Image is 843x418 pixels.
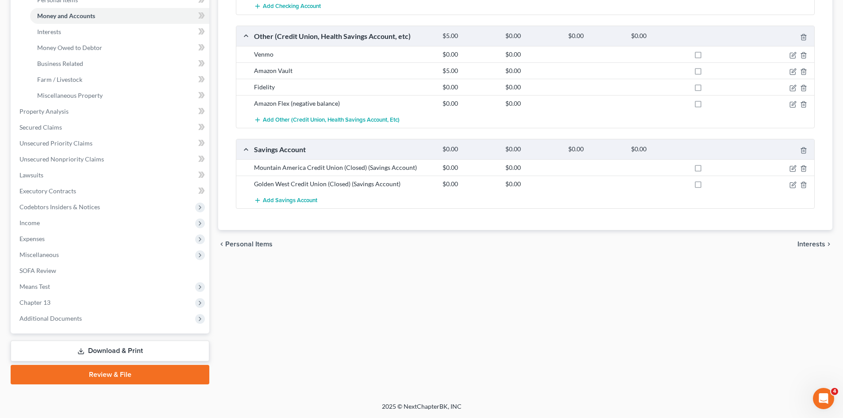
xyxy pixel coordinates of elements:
[37,76,82,83] span: Farm / Livestock
[438,99,501,108] div: $0.00
[19,123,62,131] span: Secured Claims
[19,299,50,306] span: Chapter 13
[19,107,69,115] span: Property Analysis
[12,151,209,167] a: Unsecured Nonpriority Claims
[37,60,83,67] span: Business Related
[12,183,209,199] a: Executory Contracts
[250,66,438,75] div: Amazon Vault
[218,241,225,248] i: chevron_left
[19,283,50,290] span: Means Test
[438,32,501,40] div: $5.00
[250,83,438,92] div: Fidelity
[19,219,40,226] span: Income
[19,235,45,242] span: Expenses
[263,116,400,123] span: Add Other (Credit Union, Health Savings Account, etc)
[564,145,627,153] div: $0.00
[19,171,43,179] span: Lawsuits
[501,50,564,59] div: $0.00
[12,119,209,135] a: Secured Claims
[250,31,438,41] div: Other (Credit Union, Health Savings Account, etc)
[797,241,825,248] span: Interests
[501,32,564,40] div: $0.00
[831,388,838,395] span: 4
[225,241,273,248] span: Personal Items
[438,83,501,92] div: $0.00
[501,66,564,75] div: $0.00
[797,241,832,248] button: Interests chevron_right
[30,88,209,104] a: Miscellaneous Property
[37,44,102,51] span: Money Owed to Debtor
[37,12,95,19] span: Money and Accounts
[438,66,501,75] div: $5.00
[37,92,103,99] span: Miscellaneous Property
[564,32,627,40] div: $0.00
[438,180,501,188] div: $0.00
[11,341,209,361] a: Download & Print
[254,111,400,128] button: Add Other (Credit Union, Health Savings Account, etc)
[12,104,209,119] a: Property Analysis
[250,99,438,108] div: Amazon Flex (negative balance)
[438,145,501,153] div: $0.00
[37,28,61,35] span: Interests
[12,135,209,151] a: Unsecured Priority Claims
[19,267,56,274] span: SOFA Review
[438,50,501,59] div: $0.00
[30,40,209,56] a: Money Owed to Debtor
[501,99,564,108] div: $0.00
[250,180,438,188] div: Golden West Credit Union (Closed) (Savings Account)
[11,365,209,384] a: Review & File
[627,32,689,40] div: $0.00
[218,241,273,248] button: chevron_left Personal Items
[12,167,209,183] a: Lawsuits
[30,56,209,72] a: Business Related
[30,72,209,88] a: Farm / Livestock
[813,388,834,409] iframe: Intercom live chat
[438,163,501,172] div: $0.00
[250,163,438,172] div: Mountain America Credit Union (Closed) (Savings Account)
[263,3,321,10] span: Add Checking Account
[19,139,92,147] span: Unsecured Priority Claims
[263,197,317,204] span: Add Savings Account
[501,180,564,188] div: $0.00
[12,263,209,279] a: SOFA Review
[169,402,674,418] div: 2025 © NextChapterBK, INC
[250,50,438,59] div: Venmo
[254,192,317,208] button: Add Savings Account
[19,251,59,258] span: Miscellaneous
[627,145,689,153] div: $0.00
[501,83,564,92] div: $0.00
[501,145,564,153] div: $0.00
[19,314,82,322] span: Additional Documents
[501,163,564,172] div: $0.00
[250,145,438,154] div: Savings Account
[19,187,76,195] span: Executory Contracts
[825,241,832,248] i: chevron_right
[30,8,209,24] a: Money and Accounts
[30,24,209,40] a: Interests
[19,155,104,163] span: Unsecured Nonpriority Claims
[19,203,100,211] span: Codebtors Insiders & Notices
